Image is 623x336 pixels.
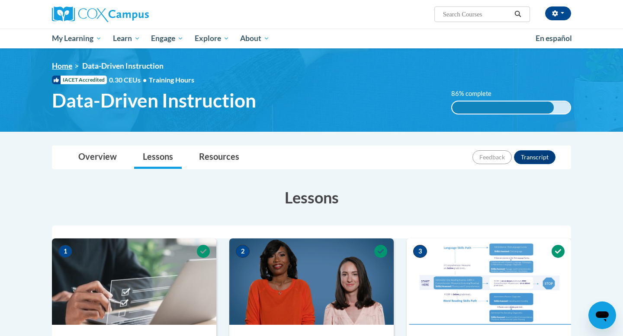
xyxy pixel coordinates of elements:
[236,245,250,258] span: 2
[52,89,256,112] span: Data-Driven Instruction
[514,150,556,164] button: Transcript
[536,34,572,43] span: En español
[530,29,578,48] a: En español
[82,61,164,70] span: Data-Driven Instruction
[52,76,107,84] span: IACET Accredited
[413,245,427,258] span: 3
[52,6,149,22] img: Cox Campus
[107,29,146,48] a: Learn
[52,187,571,208] h3: Lessons
[46,29,107,48] a: My Learning
[451,89,501,98] label: 86% complete
[235,29,276,48] a: About
[189,29,235,48] a: Explore
[151,33,183,44] span: Engage
[143,76,147,84] span: •
[145,29,189,48] a: Engage
[52,61,72,70] a: Home
[70,146,125,169] a: Overview
[52,33,102,44] span: My Learning
[442,9,511,19] input: Search Courses
[52,238,216,325] img: Course Image
[472,150,512,164] button: Feedback
[52,6,216,22] a: Cox Campus
[511,9,524,19] button: Search
[240,33,270,44] span: About
[113,33,140,44] span: Learn
[229,238,394,325] img: Course Image
[134,146,182,169] a: Lessons
[190,146,248,169] a: Resources
[109,75,149,85] span: 0.30 CEUs
[407,238,571,325] img: Course Image
[452,101,554,114] div: 86% complete
[195,33,229,44] span: Explore
[58,245,72,258] span: 1
[39,29,584,48] div: Main menu
[588,301,616,329] iframe: Button to launch messaging window
[149,76,194,84] span: Training Hours
[545,6,571,20] button: Account Settings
